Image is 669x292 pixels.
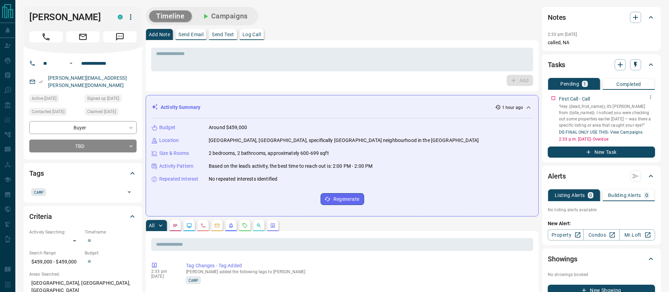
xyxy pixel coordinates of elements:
p: Search Range: [29,250,81,256]
div: Tags [29,165,137,182]
button: Regenerate [321,193,364,205]
p: Areas Searched: [29,271,137,277]
h1: [PERSON_NAME] [29,11,107,23]
div: Criteria [29,208,137,225]
p: Actively Searching: [29,229,81,235]
p: [GEOGRAPHIC_DATA], [GEOGRAPHIC_DATA], specifically [GEOGRAPHIC_DATA] neighbourhood in the [GEOGRA... [209,137,479,144]
h2: Alerts [548,171,566,182]
p: Timeframe: [85,229,137,235]
h2: Notes [548,12,566,23]
svg: Lead Browsing Activity [186,223,192,228]
p: [DATE] [151,274,176,279]
h2: Criteria [29,211,52,222]
svg: Calls [200,223,206,228]
p: Listing Alerts [555,193,585,198]
a: DG FINAL ONLY USE THIS- View Campaigns [559,130,643,135]
p: 2:33 p.m. [DATE] - Overdue [559,136,655,142]
p: 1 hour ago [502,104,523,111]
p: Building Alerts [608,193,641,198]
a: Condos [583,229,619,240]
p: called, NA [548,39,655,46]
div: Showings [548,251,655,267]
span: Active [DATE] [32,95,56,102]
p: Around $459,000 [209,124,247,131]
button: Open [67,59,75,68]
svg: Notes [172,223,178,228]
p: 2 bedrooms, 2 bathrooms, approximately 600-699 sqft [209,150,329,157]
span: Email [66,31,100,42]
svg: Email Verified [38,79,43,84]
p: Based on the lead's activity, the best time to reach out is: 2:00 PM - 2:00 PM [209,163,372,170]
p: All [149,223,154,228]
p: Budget: [85,250,137,256]
h2: Showings [548,253,577,265]
p: No listing alerts available [548,207,655,213]
p: 1 [583,81,586,86]
span: Call [29,31,63,42]
div: Sun Aug 24 2025 [85,95,137,104]
span: Contacted [DATE] [32,108,64,115]
a: [PERSON_NAME][EMAIL_ADDRESS][PERSON_NAME][DOMAIN_NAME] [48,75,127,88]
p: Completed [616,82,641,87]
p: No repeated interests identified [209,175,277,183]
p: New Alert: [548,220,655,227]
svg: Agent Actions [270,223,276,228]
p: $459,000 - $459,000 [29,256,81,268]
div: Notes [548,9,655,26]
a: Property [548,229,584,240]
button: Timeline [149,10,192,22]
svg: Listing Alerts [228,223,234,228]
button: Campaigns [194,10,255,22]
span: Claimed [DATE] [87,108,116,115]
p: 0 [589,193,592,198]
p: Location [159,137,179,144]
p: Activity Pattern [159,163,193,170]
div: TBD [29,140,137,152]
h2: Tags [29,168,44,179]
div: Sun Aug 24 2025 [85,108,137,118]
p: Repeated Interest [159,175,198,183]
span: Signed up [DATE] [87,95,119,102]
p: Budget [159,124,175,131]
h2: Tasks [548,59,565,70]
div: Activity Summary1 hour ago [152,101,533,114]
p: Activity Summary [161,104,200,111]
p: First Call - Call [559,95,590,103]
p: Log Call [243,32,261,37]
div: Alerts [548,168,655,184]
svg: Requests [242,223,248,228]
a: Mr.Loft [619,229,655,240]
div: Tasks [548,56,655,73]
div: Fri Sep 12 2025 [29,95,81,104]
div: condos.ca [118,15,123,19]
span: Message [103,31,137,42]
p: “Hey {{lead_first_name}}, it’s [PERSON_NAME] from {{site_name}}. I noticed you were checking out ... [559,103,655,128]
p: 2:33 pm [151,269,176,274]
button: Open [124,187,134,197]
p: Send Email [178,32,203,37]
svg: Opportunities [256,223,262,228]
div: Sun Aug 24 2025 [29,108,81,118]
p: Pending [560,81,579,86]
div: Buyer [29,121,137,134]
button: New Task [548,147,655,158]
span: CAMP [34,189,44,196]
svg: Emails [214,223,220,228]
p: Tag Changes - Tag Added [186,262,530,269]
p: No showings booked [548,271,655,278]
span: CAMP [189,277,198,284]
p: 2:33 pm [DATE] [548,32,577,37]
p: Add Note [149,32,170,37]
p: 0 [645,193,648,198]
p: Send Text [212,32,234,37]
p: Size & Rooms [159,150,189,157]
p: [PERSON_NAME] added the following tags to [PERSON_NAME] [186,269,530,274]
